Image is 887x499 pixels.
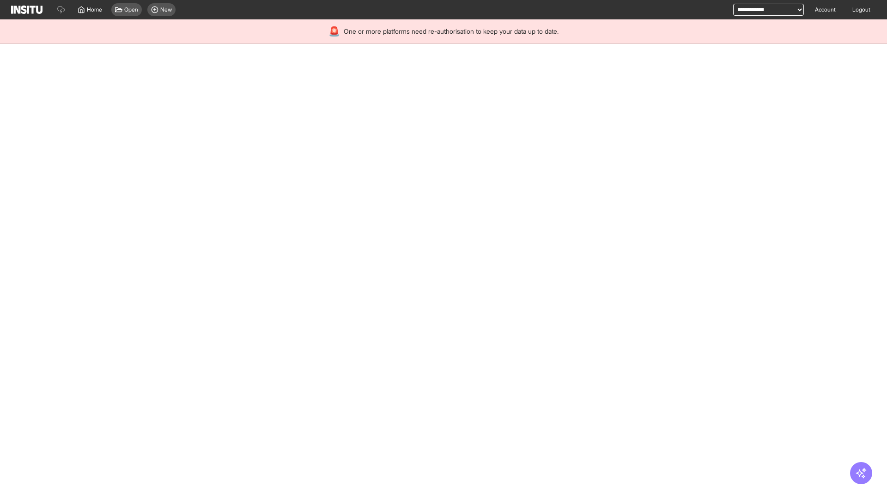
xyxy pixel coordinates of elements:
[328,25,340,38] div: 🚨
[11,6,43,14] img: Logo
[344,27,559,36] span: One or more platforms need re-authorisation to keep your data up to date.
[124,6,138,13] span: Open
[160,6,172,13] span: New
[87,6,102,13] span: Home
